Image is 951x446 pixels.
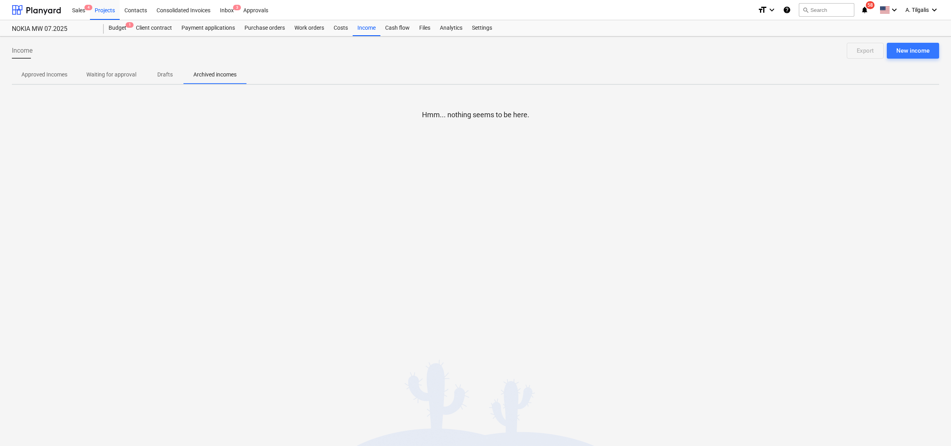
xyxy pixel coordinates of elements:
p: Archived incomes [193,71,237,79]
a: Costs [329,20,353,36]
a: Payment applications [177,20,240,36]
button: New income [887,43,939,59]
span: search [802,7,809,13]
div: Budget [104,20,131,36]
div: NOKIA MW 07.2025 [12,25,94,33]
i: keyboard_arrow_down [930,5,939,15]
a: Files [414,20,435,36]
a: Income [353,20,380,36]
i: notifications [861,5,869,15]
a: Cash flow [380,20,414,36]
span: 58 [866,1,875,9]
i: keyboard_arrow_down [890,5,899,15]
a: Settings [467,20,497,36]
a: Client contract [131,20,177,36]
div: New income [896,46,930,56]
span: 4 [84,5,92,10]
a: Analytics [435,20,467,36]
p: Approved Incomes [21,71,67,79]
p: Hmm... nothing seems to be here. [422,110,529,120]
span: Income [12,46,32,55]
a: Budget1 [104,20,131,36]
span: A. Tilgalis [905,7,929,13]
i: format_size [758,5,767,15]
i: Knowledge base [783,5,791,15]
i: keyboard_arrow_down [767,5,777,15]
span: 3 [233,5,241,10]
button: Search [799,3,854,17]
a: Work orders [290,20,329,36]
p: Waiting for approval [86,71,136,79]
iframe: Chat Widget [911,408,951,446]
a: Purchase orders [240,20,290,36]
p: Drafts [155,71,174,79]
span: 1 [126,22,134,28]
